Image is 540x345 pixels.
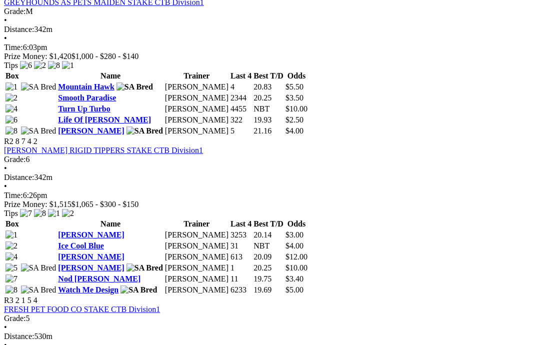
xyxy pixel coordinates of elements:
td: 5 [230,126,252,136]
a: Life Of [PERSON_NAME] [58,115,151,124]
a: [PERSON_NAME] [58,252,124,261]
td: [PERSON_NAME] [164,285,229,295]
td: [PERSON_NAME] [164,230,229,240]
td: [PERSON_NAME] [164,241,229,251]
span: 2 1 5 4 [15,296,37,304]
img: 1 [5,230,17,239]
img: SA Bred [21,285,56,294]
td: [PERSON_NAME] [164,263,229,273]
a: Watch Me Design [58,285,118,294]
div: Prize Money: $1,515 [4,200,536,209]
div: 342m [4,173,536,182]
span: Time: [4,43,23,51]
td: 20.09 [253,252,284,262]
span: Distance: [4,332,34,340]
th: Odds [285,71,308,81]
img: 1 [5,82,17,91]
span: $2.50 [285,115,303,124]
td: [PERSON_NAME] [164,126,229,136]
span: $3.00 [285,230,303,239]
img: SA Bred [120,285,157,294]
span: $4.00 [285,241,303,250]
a: Ice Cool Blue [58,241,104,250]
th: Trainer [164,219,229,229]
td: [PERSON_NAME] [164,104,229,114]
img: 1 [62,61,74,70]
span: • [4,323,7,331]
th: Name [57,219,163,229]
a: Mountain Hawk [58,82,114,91]
td: [PERSON_NAME] [164,274,229,284]
img: 7 [5,274,17,283]
img: 4 [5,104,17,113]
span: • [4,16,7,24]
span: Box [5,219,19,228]
td: 19.69 [253,285,284,295]
img: SA Bred [126,126,163,135]
div: 6:26pm [4,191,536,200]
span: • [4,182,7,190]
td: [PERSON_NAME] [164,82,229,92]
td: 322 [230,115,252,125]
td: 3253 [230,230,252,240]
img: 8 [34,209,46,218]
th: Odds [285,219,308,229]
span: Grade: [4,7,26,15]
td: 11 [230,274,252,284]
td: 20.25 [253,263,284,273]
span: Tips [4,209,18,217]
a: [PERSON_NAME] [58,230,124,239]
div: Prize Money: $1,420 [4,52,536,61]
td: [PERSON_NAME] [164,252,229,262]
img: 6 [20,61,32,70]
td: 20.83 [253,82,284,92]
img: 7 [20,209,32,218]
a: [PERSON_NAME] [58,263,124,272]
td: 20.14 [253,230,284,240]
span: • [4,34,7,42]
img: SA Bred [21,126,56,135]
td: 31 [230,241,252,251]
img: SA Bred [126,263,163,272]
span: R2 [4,137,13,145]
td: [PERSON_NAME] [164,115,229,125]
td: 19.75 [253,274,284,284]
img: 2 [34,61,46,70]
span: $1,065 - $300 - $150 [71,200,139,208]
td: 2344 [230,93,252,103]
td: 613 [230,252,252,262]
span: • [4,164,7,172]
img: 8 [5,285,17,294]
div: 530m [4,332,536,341]
img: 8 [5,126,17,135]
a: [PERSON_NAME] [58,126,124,135]
th: Last 4 [230,219,252,229]
td: 21.16 [253,126,284,136]
img: SA Bred [21,263,56,272]
th: Trainer [164,71,229,81]
span: $5.50 [285,82,303,91]
div: 6:03pm [4,43,536,52]
td: NBT [253,241,284,251]
span: $1,000 - $280 - $140 [71,52,139,60]
td: NBT [253,104,284,114]
img: 2 [62,209,74,218]
img: 8 [48,61,60,70]
span: R3 [4,296,13,304]
th: Best T/D [253,219,284,229]
div: M [4,7,536,16]
span: $3.40 [285,274,303,283]
img: 6 [5,115,17,124]
a: Turn Up Turbo [58,104,110,113]
a: [PERSON_NAME] RIGID TIPPERS STAKE CTB Division1 [4,146,203,154]
div: 5 [4,314,536,323]
div: 342m [4,25,536,34]
a: Smooth Paradise [58,93,116,102]
img: SA Bred [116,82,153,91]
span: $3.50 [285,93,303,102]
span: $10.00 [285,104,307,113]
span: Grade: [4,314,26,322]
img: 5 [5,263,17,272]
td: 4455 [230,104,252,114]
span: Grade: [4,155,26,163]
